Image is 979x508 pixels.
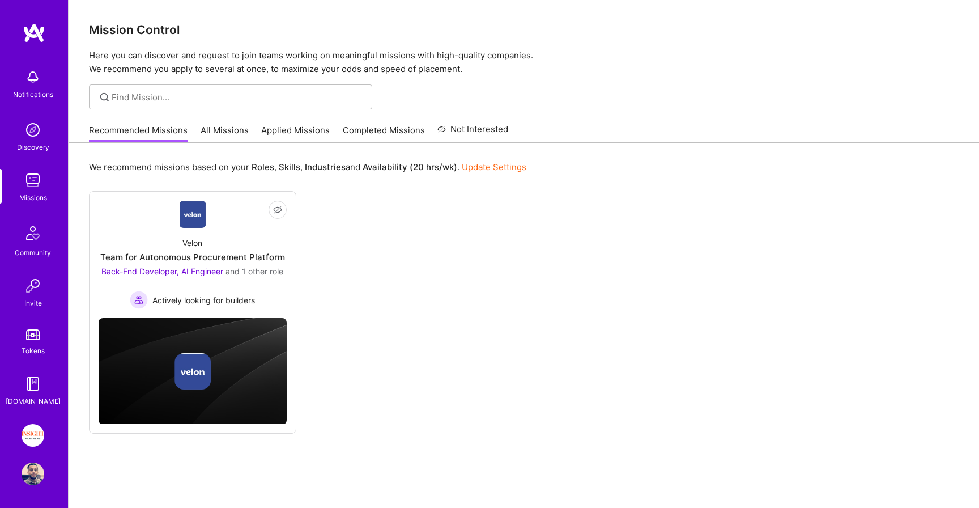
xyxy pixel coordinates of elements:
p: We recommend missions based on your , , and . [89,161,526,173]
div: Team for Autonomous Procurement Platform [100,251,285,263]
input: overall type: UNKNOWN_TYPE server type: NO_SERVER_DATA heuristic type: UNKNOWN_TYPE label: Find M... [112,91,364,103]
img: User Avatar [22,463,44,485]
h3: Mission Control [89,23,959,37]
img: discovery [22,118,44,141]
a: Recommended Missions [89,124,188,143]
a: Insight Partners: Data & AI - Sourcing [19,424,47,447]
div: Discovery [17,141,49,153]
a: Company LogoVelonTeam for Autonomous Procurement PlatformBack-End Developer, AI Engineer and 1 ot... [99,201,287,309]
i: icon SearchGrey [98,91,111,104]
div: Community [15,247,51,259]
img: Company logo [174,353,211,390]
img: tokens [26,329,40,340]
img: Community [19,219,46,247]
div: Invite [24,297,42,309]
img: Insight Partners: Data & AI - Sourcing [22,424,44,447]
b: Industries [305,162,346,172]
b: Availability (20 hrs/wk) [363,162,457,172]
b: Skills [279,162,300,172]
img: cover [99,318,287,425]
div: [DOMAIN_NAME] [6,395,61,407]
a: Update Settings [462,162,526,172]
div: Velon [182,237,202,249]
span: Actively looking for builders [152,294,255,306]
span: Back-End Developer, AI Engineer [101,266,223,276]
div: Notifications [13,88,53,100]
img: Invite [22,274,44,297]
img: Actively looking for builders [130,291,148,309]
img: bell [22,66,44,88]
div: Tokens [22,345,45,357]
img: teamwork [22,169,44,192]
a: Not Interested [437,122,508,143]
a: Completed Missions [343,124,425,143]
i: icon EyeClosed [273,205,282,214]
img: Company Logo [180,201,206,228]
a: User Avatar [19,463,47,485]
a: Applied Missions [261,124,330,143]
div: Missions [19,192,47,204]
span: and 1 other role [225,266,283,276]
b: Roles [252,162,274,172]
p: Here you can discover and request to join teams working on meaningful missions with high-quality ... [89,49,959,76]
img: guide book [22,372,44,395]
img: logo [23,23,45,43]
a: All Missions [201,124,249,143]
